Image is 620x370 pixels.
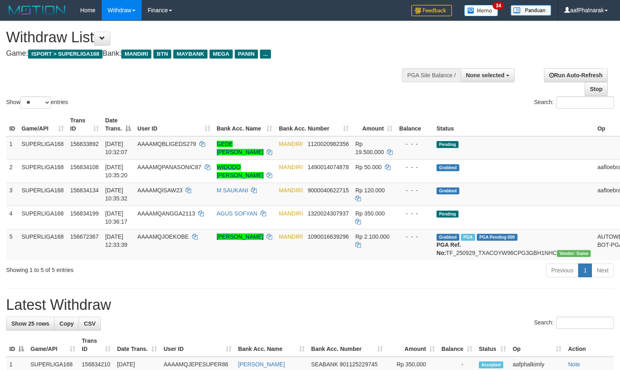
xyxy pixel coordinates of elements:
[6,263,252,274] div: Showing 1 to 5 of 5 entries
[399,209,430,218] div: - - -
[479,361,503,368] span: Accepted
[70,164,99,170] span: 156834108
[355,233,389,240] span: Rp 2.100.000
[6,229,18,260] td: 5
[160,333,235,357] th: User ID: activate to sort column ascending
[70,210,99,217] span: 156834199
[308,164,349,170] span: Copy 1490014074878 to clipboard
[27,333,79,357] th: Game/API: activate to sort column ascending
[308,210,349,217] span: Copy 1320024307937 to clipboard
[461,234,475,241] span: Marked by aafsengchandara
[134,113,214,136] th: User ID: activate to sort column ascending
[18,136,67,160] td: SUPERLIGA168
[105,233,128,248] span: [DATE] 12:33:39
[340,361,378,368] span: Copy 901125229745 to clipboard
[308,233,349,240] span: Copy 1090016639296 to clipboard
[59,320,74,327] span: Copy
[399,233,430,241] div: - - -
[544,68,608,82] a: Run Auto-Refresh
[437,234,459,241] span: Grabbed
[437,211,458,218] span: Pending
[433,113,594,136] th: Status
[138,141,196,147] span: AAAAMQBLIGEDS279
[138,233,189,240] span: AAAAMQJOEKOBE
[411,5,452,16] img: Feedback.jpg
[70,233,99,240] span: 156672367
[114,333,161,357] th: Date Trans.: activate to sort column ascending
[6,96,68,109] label: Show entries
[235,50,258,59] span: PANIN
[217,141,264,155] a: GEDE [PERSON_NAME]
[509,333,565,357] th: Op: activate to sort column ascending
[6,50,405,58] h4: Game: Bank:
[105,164,128,178] span: [DATE] 10:35:20
[217,210,258,217] a: AGUS SOFYAN
[105,141,128,155] span: [DATE] 10:32:07
[6,333,27,357] th: ID: activate to sort column descending
[217,233,264,240] a: [PERSON_NAME]
[11,320,49,327] span: Show 25 rows
[275,113,352,136] th: Bank Acc. Number: activate to sort column ascending
[476,333,509,357] th: Status: activate to sort column ascending
[437,141,458,148] span: Pending
[556,317,614,329] input: Search:
[6,4,68,16] img: MOTION_logo.png
[260,50,271,59] span: ...
[396,113,433,136] th: Balance
[534,317,614,329] label: Search:
[235,333,308,357] th: Bank Acc. Name: activate to sort column ascending
[20,96,51,109] select: Showentries
[461,68,515,82] button: None selected
[568,361,580,368] a: Note
[18,229,67,260] td: SUPERLIGA168
[355,210,384,217] span: Rp 350.000
[18,113,67,136] th: Game/API: activate to sort column ascending
[79,333,114,357] th: Trans ID: activate to sort column ascending
[54,317,79,331] a: Copy
[18,183,67,206] td: SUPERLIGA168
[402,68,461,82] div: PGA Site Balance /
[279,164,303,170] span: MANDIRI
[70,187,99,194] span: 156834134
[279,187,303,194] span: MANDIRI
[437,242,461,256] b: PGA Ref. No:
[311,361,338,368] span: SEABANK
[534,96,614,109] label: Search:
[121,50,151,59] span: MANDIRI
[6,159,18,183] td: 2
[437,164,459,171] span: Grabbed
[493,2,504,9] span: 34
[238,361,285,368] a: [PERSON_NAME]
[102,113,134,136] th: Date Trans.: activate to sort column descending
[18,159,67,183] td: SUPERLIGA168
[399,186,430,194] div: - - -
[217,164,264,178] a: WIDODO [PERSON_NAME]
[308,141,349,147] span: Copy 1120020982356 to clipboard
[352,113,396,136] th: Amount: activate to sort column ascending
[386,333,439,357] th: Amount: activate to sort column ascending
[592,263,614,277] a: Next
[105,210,128,225] span: [DATE] 10:36:17
[557,250,591,257] span: Vendor URL: https://trx31.1velocity.biz
[308,187,349,194] span: Copy 9000040622715 to clipboard
[355,187,384,194] span: Rp 120.000
[399,163,430,171] div: - - -
[279,233,303,240] span: MANDIRI
[217,187,248,194] a: M SAUKANI
[6,136,18,160] td: 1
[433,229,594,260] td: TF_250929_TXACOYW96CPG3GBH1NHC
[210,50,233,59] span: MEGA
[153,50,171,59] span: BTN
[279,141,303,147] span: MANDIRI
[6,113,18,136] th: ID
[6,183,18,206] td: 3
[464,5,498,16] img: Button%20Memo.svg
[6,317,55,331] a: Show 25 rows
[578,263,592,277] a: 1
[138,210,195,217] span: AAAAMQANGGA2113
[355,141,384,155] span: Rp 19.500.000
[511,5,551,16] img: panduan.png
[437,187,459,194] span: Grabbed
[67,113,102,136] th: Trans ID: activate to sort column ascending
[308,333,386,357] th: Bank Acc. Number: activate to sort column ascending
